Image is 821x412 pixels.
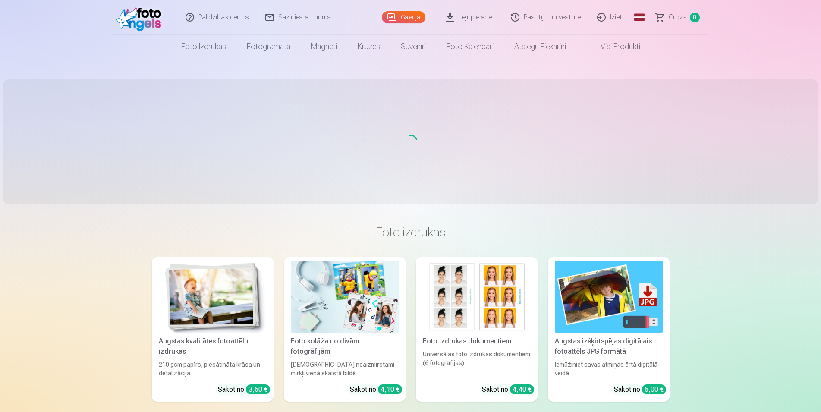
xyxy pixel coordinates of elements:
div: Augstas izšķirtspējas digitālais fotoattēls JPG formātā [551,336,666,357]
a: Foto izdrukas dokumentiemFoto izdrukas dokumentiemUniversālas foto izdrukas dokumentiem (6 fotogr... [416,257,538,402]
div: Sākot no [614,384,666,395]
img: /fa1 [116,3,166,31]
a: Foto izdrukas [171,35,236,59]
div: 3,60 € [246,384,270,394]
a: Augstas kvalitātes fotoattēlu izdrukasAugstas kvalitātes fotoattēlu izdrukas210 gsm papīrs, piesā... [152,257,274,402]
div: Sākot no [482,384,534,395]
img: Foto izdrukas dokumentiem [423,261,531,333]
div: Iemūžiniet savas atmiņas ērtā digitālā veidā [551,360,666,377]
a: Visi produkti [576,35,651,59]
div: Augstas kvalitātes fotoattēlu izdrukas [155,336,270,357]
div: Foto izdrukas dokumentiem [419,336,534,346]
div: Sākot no [350,384,402,395]
div: 4,10 € [378,384,402,394]
div: Foto kolāža no divām fotogrāfijām [287,336,402,357]
a: Fotogrāmata [236,35,301,59]
div: [DEMOGRAPHIC_DATA] neaizmirstami mirkļi vienā skaistā bildē [287,360,402,377]
a: Magnēti [301,35,347,59]
a: Foto kolāža no divām fotogrāfijāmFoto kolāža no divām fotogrāfijām[DEMOGRAPHIC_DATA] neaizmirstam... [284,257,406,402]
a: Augstas izšķirtspējas digitālais fotoattēls JPG formātāAugstas izšķirtspējas digitālais fotoattēl... [548,257,670,402]
div: Sākot no [218,384,270,395]
a: Atslēgu piekariņi [504,35,576,59]
span: Grozs [669,12,686,22]
img: Augstas izšķirtspējas digitālais fotoattēls JPG formātā [555,261,663,333]
span: 0 [690,13,700,22]
h3: Foto izdrukas [159,224,663,240]
div: 6,00 € [642,384,666,394]
a: Foto kalendāri [436,35,504,59]
img: Foto kolāža no divām fotogrāfijām [291,261,399,333]
div: 210 gsm papīrs, piesātināta krāsa un detalizācija [155,360,270,377]
a: Suvenīri [390,35,436,59]
a: Krūzes [347,35,390,59]
img: Augstas kvalitātes fotoattēlu izdrukas [159,261,267,333]
a: Galerija [382,11,425,23]
div: 4,40 € [510,384,534,394]
div: Universālas foto izdrukas dokumentiem (6 fotogrāfijas) [419,350,534,377]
